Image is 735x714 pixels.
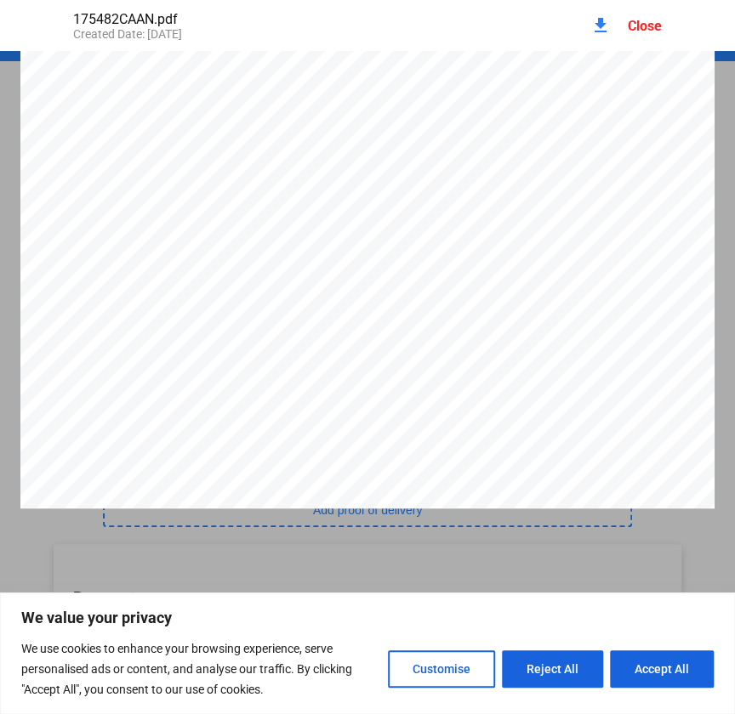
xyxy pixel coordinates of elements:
button: Customise [388,650,495,688]
button: Accept All [610,650,714,688]
div: Close [628,18,662,34]
p: We value your privacy [21,608,714,628]
div: 175482CAAN.pdf [73,11,367,27]
mat-icon: download [590,15,611,36]
p: We use cookies to enhance your browsing experience, serve personalised ads or content, and analys... [21,638,375,700]
button: Reject All [502,650,603,688]
div: Created Date: [DATE] [73,27,367,41]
